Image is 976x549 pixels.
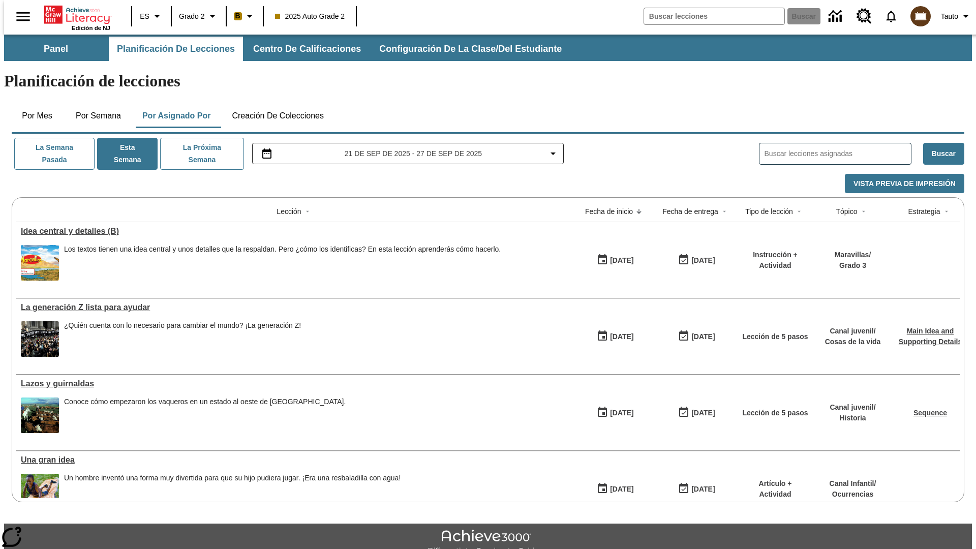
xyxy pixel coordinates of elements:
[117,43,235,55] span: Planificación de lecciones
[610,483,633,496] div: [DATE]
[4,72,972,90] h1: Planificación de lecciones
[923,143,964,165] button: Buscar
[44,4,110,31] div: Portada
[4,37,571,61] div: Subbarra de navegación
[345,148,482,159] span: 21 de sep de 2025 - 27 de sep de 2025
[691,407,715,419] div: [DATE]
[72,25,110,31] span: Edición de NJ
[21,227,569,236] a: Idea central y detalles (B), Lecciones
[64,321,301,330] div: ¿Quién cuenta con lo necesario para cambiar el mundo? ¡La generación Z!
[12,104,63,128] button: Por mes
[610,330,633,343] div: [DATE]
[675,479,718,499] button: 09/21/25: Último día en que podrá accederse la lección
[21,303,569,312] div: La generación Z lista para ayudar
[21,379,569,388] div: Lazos y guirnaldas
[134,104,219,128] button: Por asignado por
[644,8,784,24] input: Buscar campo
[940,205,953,218] button: Sort
[822,3,850,30] a: Centro de información
[257,147,560,160] button: Seleccione el intervalo de fechas opción del menú
[21,379,569,388] a: Lazos y guirnaldas, Lecciones
[908,206,940,217] div: Estrategia
[230,7,260,25] button: Boost El color de la clase es anaranjado claro. Cambiar el color de la clase.
[825,337,881,347] p: Cosas de la vida
[593,327,637,346] button: 09/21/25: Primer día en que estuvo disponible la lección
[109,37,243,61] button: Planificación de lecciones
[793,205,805,218] button: Sort
[836,206,857,217] div: Tópico
[21,474,59,509] img: un niño sonríe mientras se desliza en una resbaladilla con agua
[850,3,878,30] a: Centro de recursos, Se abrirá en una pestaña nueva.
[64,398,346,406] div: Conoce cómo empezaron los vaqueros en un estado al oeste de [GEOGRAPHIC_DATA].
[904,3,937,29] button: Escoja un nuevo avatar
[175,7,223,25] button: Grado: Grado 2, Elige un grado
[8,2,38,32] button: Abrir el menú lateral
[742,250,808,271] p: Instrucción + Actividad
[691,254,715,267] div: [DATE]
[277,206,301,217] div: Lección
[44,5,110,25] a: Portada
[910,6,931,26] img: avatar image
[765,146,911,161] input: Buscar lecciones asignadas
[610,254,633,267] div: [DATE]
[845,174,964,194] button: Vista previa de impresión
[830,413,875,423] p: Historia
[253,43,361,55] span: Centro de calificaciones
[4,35,972,61] div: Subbarra de navegación
[301,205,314,218] button: Sort
[858,205,870,218] button: Sort
[44,43,68,55] span: Panel
[742,478,808,500] p: Artículo + Actividad
[593,251,637,270] button: 09/21/25: Primer día en que estuvo disponible la lección
[830,402,875,413] p: Canal juvenil /
[675,251,718,270] button: 09/21/25: Último día en que podrá accederse la lección
[21,303,569,312] a: La generación Z lista para ayudar , Lecciones
[593,403,637,422] button: 09/21/25: Primer día en que estuvo disponible la lección
[379,43,562,55] span: Configuración de la clase/del estudiante
[742,408,808,418] p: Lección de 5 pasos
[835,260,871,271] p: Grado 3
[21,398,59,433] img: paniolos hawaianos (vaqueros) arreando ganado
[245,37,369,61] button: Centro de calificaciones
[610,407,633,419] div: [DATE]
[64,398,346,433] div: Conoce cómo empezaron los vaqueros en un estado al oeste de Estados Unidos.
[830,489,876,500] p: Ocurrencias
[64,321,301,357] div: ¿Quién cuenta con lo necesario para cambiar el mundo? ¡La generación Z!
[140,11,149,22] span: ES
[97,138,158,170] button: Esta semana
[941,11,958,22] span: Tauto
[662,206,718,217] div: Fecha de entrega
[718,205,730,218] button: Sort
[691,330,715,343] div: [DATE]
[21,245,59,281] img: portada de Maravillas de tercer grado: una mariposa vuela sobre un campo y un río, con montañas a...
[275,11,345,22] span: 2025 Auto Grade 2
[830,478,876,489] p: Canal Infantil /
[135,7,168,25] button: Lenguaje: ES, Selecciona un idioma
[633,205,645,218] button: Sort
[21,455,569,465] div: Una gran idea
[371,37,570,61] button: Configuración de la clase/del estudiante
[675,327,718,346] button: 09/21/25: Último día en que podrá accederse la lección
[64,474,401,509] div: Un hombre inventó una forma muy divertida para que su hijo pudiera jugar. ¡Era una resbaladilla c...
[179,11,205,22] span: Grado 2
[160,138,243,170] button: La próxima semana
[21,455,569,465] a: Una gran idea, Lecciones
[585,206,633,217] div: Fecha de inicio
[691,483,715,496] div: [DATE]
[937,7,976,25] button: Perfil/Configuración
[878,3,904,29] a: Notificaciones
[64,245,501,254] div: Los textos tienen una idea central y unos detalles que la respaldan. Pero ¿cómo los identificas? ...
[21,227,569,236] div: Idea central y detalles (B)
[5,37,107,61] button: Panel
[547,147,559,160] svg: Collapse Date Range Filter
[825,326,881,337] p: Canal juvenil /
[593,479,637,499] button: 09/21/25: Primer día en que estuvo disponible la lección
[224,104,332,128] button: Creación de colecciones
[742,331,808,342] p: Lección de 5 pasos
[68,104,129,128] button: Por semana
[64,245,501,281] div: Los textos tienen una idea central y unos detalles que la respaldan. Pero ¿cómo los identificas? ...
[899,327,962,346] a: Main Idea and Supporting Details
